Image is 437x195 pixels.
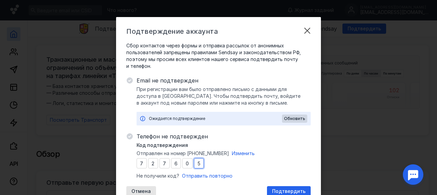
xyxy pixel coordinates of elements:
span: Изменить [232,150,255,156]
span: При регистрации вам было отправлено письмо с данными для доступа в [GEOGRAPHIC_DATA]. Чтобы подтв... [137,86,311,106]
input: 0 [194,158,204,168]
input: 0 [159,158,170,168]
span: Сбор контактов через формы и отправка рассылок от анонимных пользователей запрещены правилами Sen... [126,42,311,70]
button: Изменить [232,150,255,157]
button: Отправить повторно [182,172,232,179]
input: 0 [171,158,181,168]
div: Ожидается подтверждение [149,115,282,122]
input: 0 [148,158,158,168]
span: Код подтверждения [137,142,188,149]
span: Отмена [131,189,151,194]
span: Обновить [284,116,305,121]
span: Подтвердить [272,189,306,194]
span: Отправлен на номер [PHONE_NUMBER] [137,150,229,157]
input: 0 [182,158,193,168]
input: 0 [137,158,147,168]
button: Обновить [282,115,307,123]
span: Не получили код? [137,172,179,179]
span: Телефон не подтвержден [137,132,311,140]
span: Email не подтвержден [137,76,311,85]
span: Подтверждение аккаунта [126,27,218,35]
